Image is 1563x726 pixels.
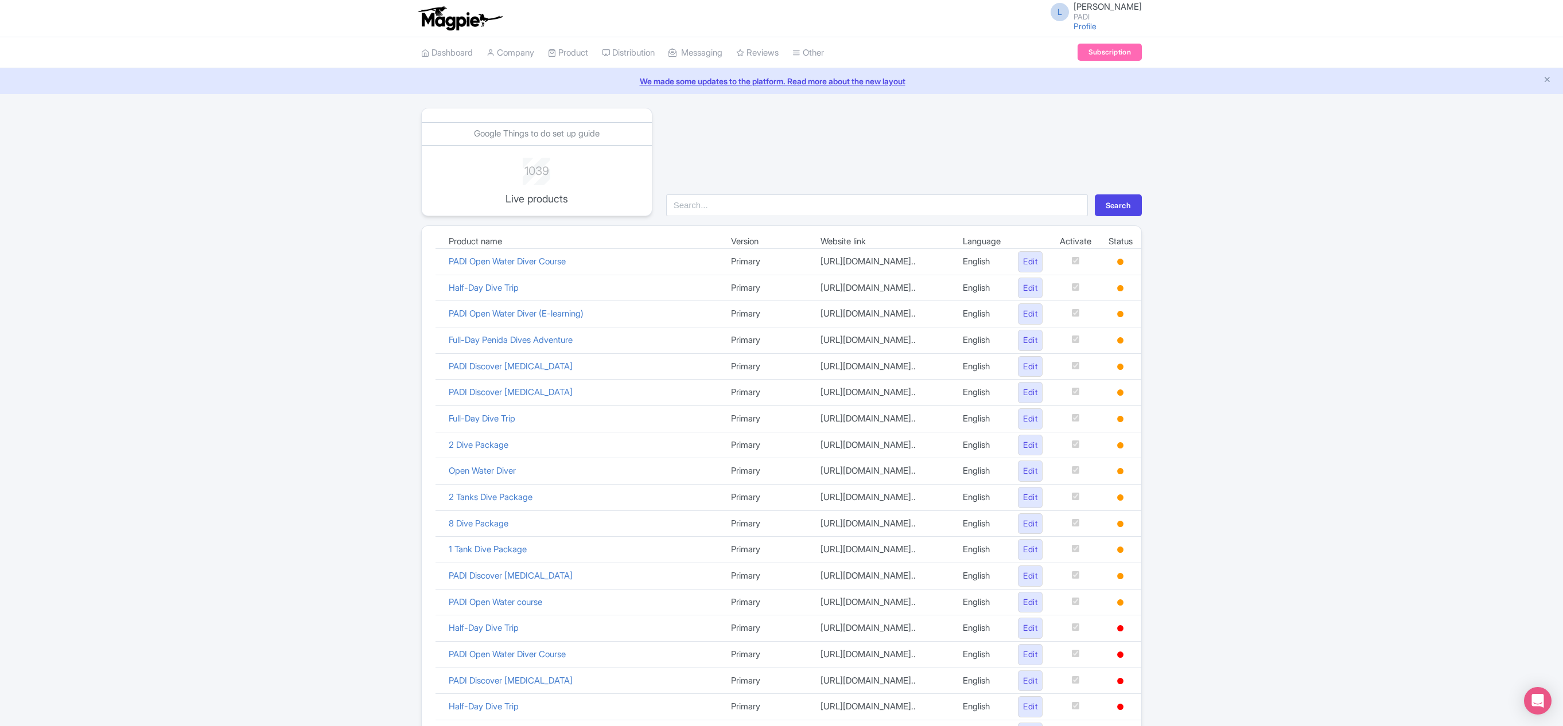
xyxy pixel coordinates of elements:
[954,380,1009,406] td: English
[449,570,573,581] a: PADI Discover [MEDICAL_DATA]
[1018,565,1043,587] a: Edit
[722,484,812,510] td: Primary
[812,432,954,458] td: [URL][DOMAIN_NAME]..
[954,235,1009,249] td: Language
[489,158,584,179] div: 1039
[449,361,573,372] a: PADI Discover [MEDICAL_DATA]
[722,641,812,668] td: Primary
[1074,13,1142,21] small: PADI
[722,563,812,589] td: Primary
[449,439,508,450] a: 2 Dive Package
[1018,356,1043,377] a: Edit
[722,327,812,353] td: Primary
[421,37,473,69] a: Dashboard
[954,327,1009,353] td: English
[449,465,516,476] a: Open Water Diver
[954,510,1009,537] td: English
[449,256,566,267] a: PADI Open Water Diver Course
[449,622,519,633] a: Half-Day Dive Trip
[954,484,1009,510] td: English
[1524,687,1552,715] div: Open Intercom Messenger
[474,128,600,139] a: Google Things to do set up guide
[722,537,812,563] td: Primary
[1018,696,1043,717] a: Edit
[722,380,812,406] td: Primary
[1018,278,1043,299] a: Edit
[954,249,1009,275] td: English
[722,694,812,720] td: Primary
[668,37,722,69] a: Messaging
[1018,644,1043,665] a: Edit
[1018,487,1043,508] a: Edit
[1018,382,1043,403] a: Edit
[7,75,1556,87] a: We made some updates to the platform. Read more about the new layout
[954,615,1009,642] td: English
[449,413,515,424] a: Full-Day Dive Trip
[812,275,954,301] td: [URL][DOMAIN_NAME]..
[449,649,566,659] a: PADI Open Water Diver Course
[722,589,812,615] td: Primary
[1074,21,1097,31] a: Profile
[1018,330,1043,351] a: Edit
[1018,513,1043,534] a: Edit
[722,458,812,485] td: Primary
[1044,2,1142,21] a: L [PERSON_NAME] PADI
[449,282,519,293] a: Half-Day Dive Trip
[736,37,779,69] a: Reviews
[954,458,1009,485] td: English
[722,668,812,694] td: Primary
[1078,44,1142,61] a: Subscription
[449,387,573,397] a: PADI Discover [MEDICAL_DATA]
[1018,460,1043,482] a: Edit
[954,405,1009,432] td: English
[1018,618,1043,639] a: Edit
[1051,235,1100,249] td: Activate
[449,675,573,686] a: PADI Discover [MEDICAL_DATA]
[812,380,954,406] td: [URL][DOMAIN_NAME]..
[954,301,1009,327] td: English
[812,484,954,510] td: [URL][DOMAIN_NAME]..
[722,249,812,275] td: Primary
[1018,251,1043,272] a: Edit
[954,668,1009,694] td: English
[1018,435,1043,456] a: Edit
[722,275,812,301] td: Primary
[954,353,1009,380] td: English
[722,235,812,249] td: Version
[449,544,527,555] a: 1 Tank Dive Package
[812,249,954,275] td: [URL][DOMAIN_NAME]..
[812,563,954,589] td: [URL][DOMAIN_NAME]..
[954,641,1009,668] td: English
[812,327,954,353] td: [URL][DOMAIN_NAME]..
[812,235,954,249] td: Website link
[449,308,584,319] a: PADI Open Water Diver (E-learning)
[722,353,812,380] td: Primary
[1100,235,1141,249] td: Status
[449,334,573,345] a: Full-Day Penida Dives Adventure
[792,37,824,69] a: Other
[1095,194,1142,216] button: Search
[954,275,1009,301] td: English
[449,491,532,502] a: 2 Tanks Dive Package
[548,37,588,69] a: Product
[812,668,954,694] td: [URL][DOMAIN_NAME]..
[812,458,954,485] td: [URL][DOMAIN_NAME]..
[1051,3,1069,21] span: L
[1018,539,1043,560] a: Edit
[489,191,584,206] p: Live products
[666,194,1088,216] input: Search...
[449,701,519,712] a: Half-Day Dive Trip
[1018,303,1043,325] a: Edit
[415,6,504,31] img: logo-ab69f6fb50320c5b225c76a69d11143b.png
[1074,1,1142,12] span: [PERSON_NAME]
[449,518,508,529] a: 8 Dive Package
[722,405,812,432] td: Primary
[1018,592,1043,613] a: Edit
[449,596,542,607] a: PADI Open Water course
[954,432,1009,458] td: English
[487,37,534,69] a: Company
[1543,74,1552,87] button: Close announcement
[722,615,812,642] td: Primary
[812,510,954,537] td: [URL][DOMAIN_NAME]..
[812,301,954,327] td: [URL][DOMAIN_NAME]..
